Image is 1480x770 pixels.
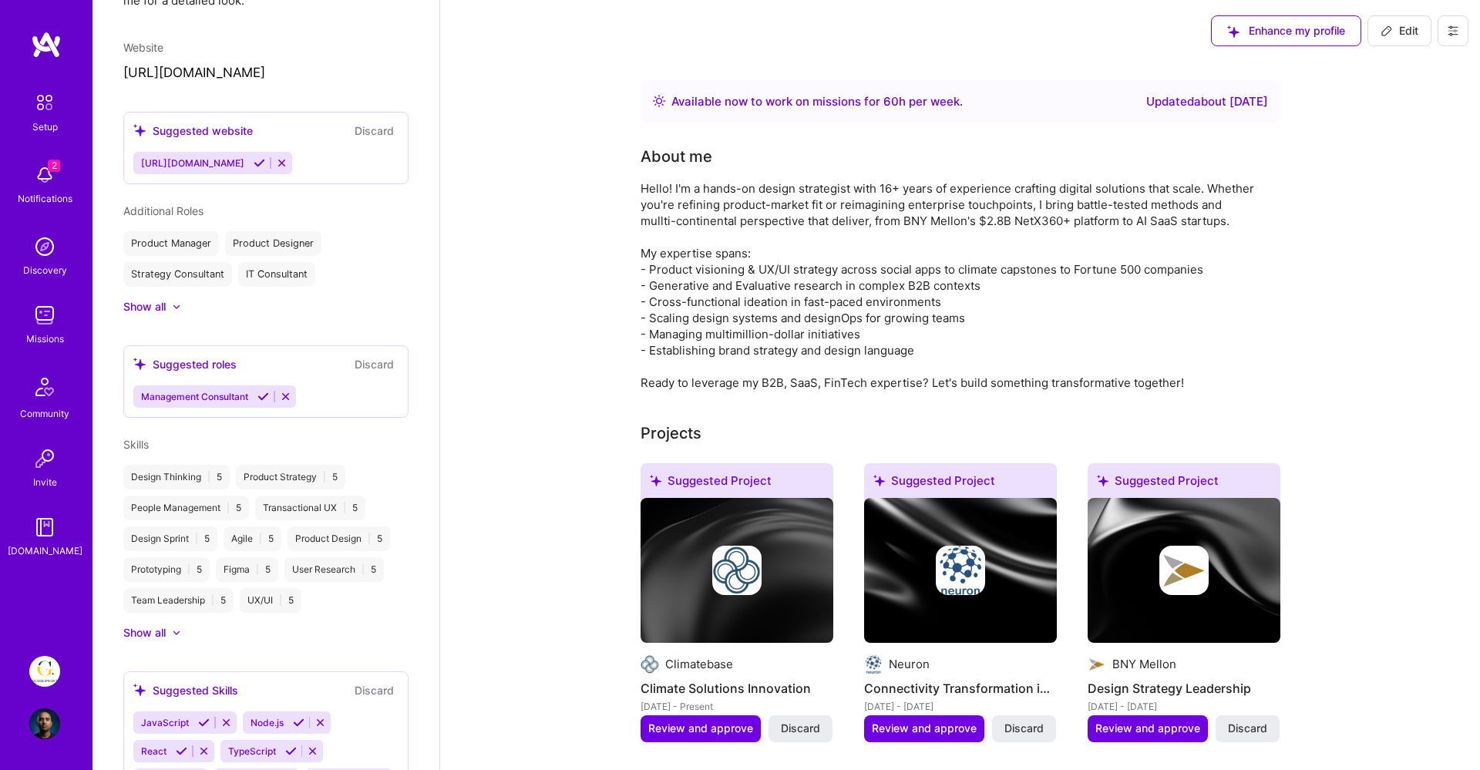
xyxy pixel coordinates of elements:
span: | [211,594,214,607]
i: icon SuggestedTeams [133,124,146,137]
i: icon SuggestedTeams [1227,25,1239,38]
button: Discard [992,715,1056,741]
img: logo [31,31,62,59]
div: Show all [123,625,166,641]
img: User Avatar [29,708,60,739]
button: Enhance my profile [1211,15,1361,46]
div: Suggested Skills [133,682,238,698]
div: Suggested website [133,123,253,139]
div: UX/UI 5 [240,588,301,613]
i: Reject [280,391,291,402]
span: Discard [781,721,820,736]
span: Enhance my profile [1227,23,1345,39]
img: Company logo [936,546,985,595]
div: People Management 5 [123,496,249,520]
div: User Research 5 [284,557,384,582]
i: Accept [198,717,210,728]
div: Product Strategy 5 [236,465,345,489]
div: Team Leadership 5 [123,588,234,613]
div: Hello! I'm a hands-on design strategist with 16+ years of experience crafting digital solutions t... [641,180,1257,391]
h4: Connectivity Transformation in Aviation [864,678,1057,698]
div: Prototyping 5 [123,557,210,582]
button: Discard [350,681,399,699]
div: Product Manager [123,231,219,256]
img: teamwork [29,300,60,331]
i: Accept [176,745,187,757]
h4: Climate Solutions Innovation [641,678,833,698]
img: setup [29,86,61,119]
span: Discard [1228,721,1267,736]
span: | [259,533,262,545]
img: Company logo [712,546,762,595]
span: JavaScript [141,717,189,728]
img: Company logo [1088,655,1106,674]
span: | [207,471,210,483]
img: cover [864,498,1057,643]
span: Review and approve [648,721,753,736]
span: Review and approve [872,721,977,736]
button: Discard [350,122,399,140]
div: [DATE] - Present [641,698,833,715]
div: Projects [641,422,701,445]
h4: Design Strategy Leadership [1088,678,1280,698]
div: IT Consultant [238,262,315,287]
span: 60 [883,94,899,109]
div: Missions [26,331,64,347]
img: Availability [653,95,665,107]
button: Discard [350,355,399,373]
button: [URL][DOMAIN_NAME] [123,65,265,81]
div: Neuron [889,656,930,672]
div: Agile 5 [224,526,281,551]
i: icon SuggestedTeams [133,684,146,697]
img: bell [29,160,60,190]
div: Product Designer [225,231,321,256]
span: Additional Roles [123,204,203,217]
i: icon SuggestedTeams [133,358,146,371]
div: [DATE] - [DATE] [1088,698,1280,715]
div: Available now to work on missions for h per week . [671,92,963,111]
span: Website [123,41,163,54]
div: Community [20,405,69,422]
span: | [279,594,282,607]
i: Reject [198,745,210,757]
i: Accept [293,717,304,728]
img: Guidepoint: Client Platform [29,656,60,687]
div: Design Sprint 5 [123,526,217,551]
span: | [187,563,190,576]
i: icon SuggestedTeams [873,475,885,486]
span: Edit [1381,23,1418,39]
span: Node.js [251,717,284,728]
span: 2 [48,160,60,172]
i: Accept [285,745,297,757]
div: [DOMAIN_NAME] [8,543,82,559]
button: Review and approve [864,715,984,741]
span: | [195,533,198,545]
i: Reject [307,745,318,757]
div: Suggested roles [133,356,237,372]
button: Edit [1367,15,1431,46]
div: Suggested Project [641,463,833,504]
img: Invite [29,443,60,474]
i: Reject [276,157,288,169]
div: Invite [33,474,57,490]
i: Reject [220,717,232,728]
div: Figma 5 [216,557,278,582]
button: Review and approve [641,715,761,741]
a: Guidepoint: Client Platform [25,656,64,687]
div: About me [641,145,712,168]
span: | [343,502,346,514]
button: Discard [1216,715,1280,741]
div: Notifications [18,190,72,207]
div: Climatebase [665,656,733,672]
img: cover [641,498,833,643]
span: Management Consultant [141,391,248,402]
button: Review and approve [1088,715,1208,741]
span: | [227,502,230,514]
div: Product Design 5 [288,526,390,551]
img: Company logo [641,655,659,674]
span: | [368,533,371,545]
img: Company logo [864,655,883,674]
div: Updated about [DATE] [1146,92,1268,111]
span: | [256,563,259,576]
i: Reject [314,717,326,728]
